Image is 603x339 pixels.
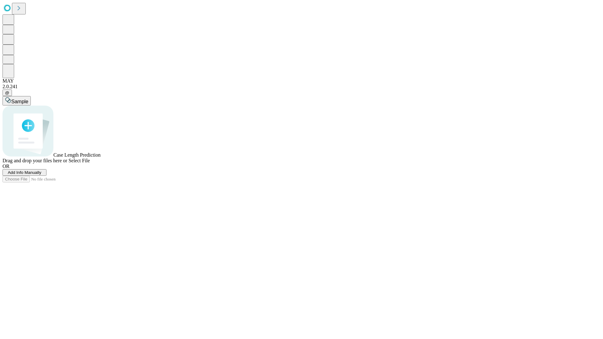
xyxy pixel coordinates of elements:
span: OR [3,164,9,169]
button: Sample [3,96,31,105]
span: @ [5,90,9,95]
div: MAY [3,78,600,84]
button: Add Info Manually [3,169,46,176]
span: Case Length Prediction [53,152,100,158]
span: Select File [68,158,90,163]
div: 2.0.241 [3,84,600,89]
button: @ [3,89,12,96]
span: Add Info Manually [8,170,41,175]
span: Sample [11,99,28,104]
span: Drag and drop your files here or [3,158,67,163]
